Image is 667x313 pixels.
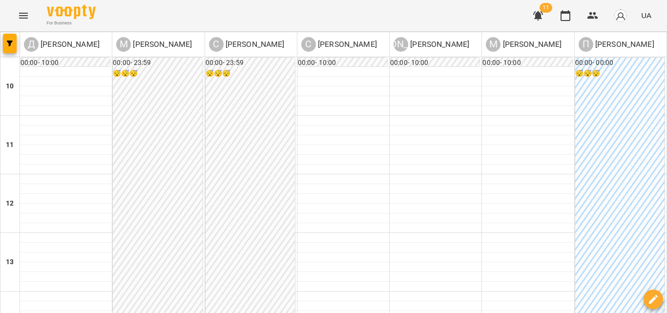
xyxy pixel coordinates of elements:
p: [PERSON_NAME] [593,39,654,50]
p: [PERSON_NAME] [39,39,100,50]
div: Полтавцева Наталя [579,37,654,52]
a: М [PERSON_NAME] [486,37,562,52]
h6: 😴😴😴 [206,68,295,79]
button: Menu [12,4,35,27]
div: Савіцька Зоряна [209,37,285,52]
a: С [PERSON_NAME] [301,37,377,52]
span: For Business [47,20,96,26]
div: М [486,37,500,52]
a: С [PERSON_NAME] [209,37,285,52]
span: UA [641,10,651,21]
h6: 11 [6,140,14,150]
h6: 😴😴😴 [575,68,665,79]
h6: 00:00 - 23:59 [206,58,295,68]
a: П [PERSON_NAME] [579,37,654,52]
h6: 12 [6,198,14,209]
p: [PERSON_NAME] [224,39,285,50]
img: Voopty Logo [47,5,96,19]
h6: 00:00 - 23:59 [113,58,202,68]
h6: 13 [6,257,14,268]
div: [PERSON_NAME] [394,37,408,52]
div: П [579,37,593,52]
h6: 00:00 - 10:00 [390,58,479,68]
a: Д [PERSON_NAME] [24,37,100,52]
p: [PERSON_NAME] [500,39,562,50]
a: М [PERSON_NAME] [116,37,192,52]
div: Антонюк Софія [394,37,469,52]
h6: 00:00 - 10:00 [298,58,387,68]
div: Дробна Уляна [24,37,100,52]
div: С [301,37,316,52]
div: Д [24,37,39,52]
p: [PERSON_NAME] [408,39,469,50]
a: [PERSON_NAME] [PERSON_NAME] [394,37,469,52]
h6: 00:00 - 10:00 [482,58,572,68]
div: Слободян Андрій [301,37,377,52]
span: 11 [540,3,552,13]
div: С [209,37,224,52]
div: М [116,37,131,52]
p: [PERSON_NAME] [131,39,192,50]
h6: 😴😴😴 [113,68,202,79]
h6: 10 [6,81,14,92]
img: avatar_s.png [614,9,627,22]
h6: 00:00 - 00:00 [575,58,665,68]
h6: 00:00 - 10:00 [21,58,110,68]
div: Мельник Божена [486,37,562,52]
button: UA [637,6,655,24]
p: [PERSON_NAME] [316,39,377,50]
